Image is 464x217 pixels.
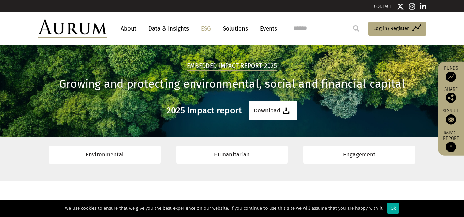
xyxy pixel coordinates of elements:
[420,3,426,10] img: Linkedin icon
[409,3,415,10] img: Instagram icon
[249,101,297,120] a: Download
[368,22,426,36] a: Log in/Register
[303,146,415,163] a: Engagement
[176,146,288,163] a: Humanitarian
[441,65,461,82] a: Funds
[374,4,392,9] a: CONTACT
[349,22,363,35] input: Submit
[187,62,277,71] h2: Embedded Impact report 2025
[117,22,140,35] a: About
[257,22,277,35] a: Events
[373,24,409,33] span: Log in/Register
[38,77,426,91] h1: Growing and protecting environmental, social and financial capital
[446,114,456,124] img: Sign up to our newsletter
[446,71,456,82] img: Access Funds
[397,3,404,10] img: Twitter icon
[446,92,456,103] img: Share this post
[38,19,107,38] img: Aurum
[167,106,242,116] h3: 2025 Impact report
[219,22,251,35] a: Solutions
[387,203,399,214] div: Ok
[441,130,461,152] a: Impact report
[197,22,214,35] a: ESG
[145,22,192,35] a: Data & Insights
[441,87,461,103] div: Share
[441,108,461,124] a: Sign up
[49,146,161,163] a: Environmental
